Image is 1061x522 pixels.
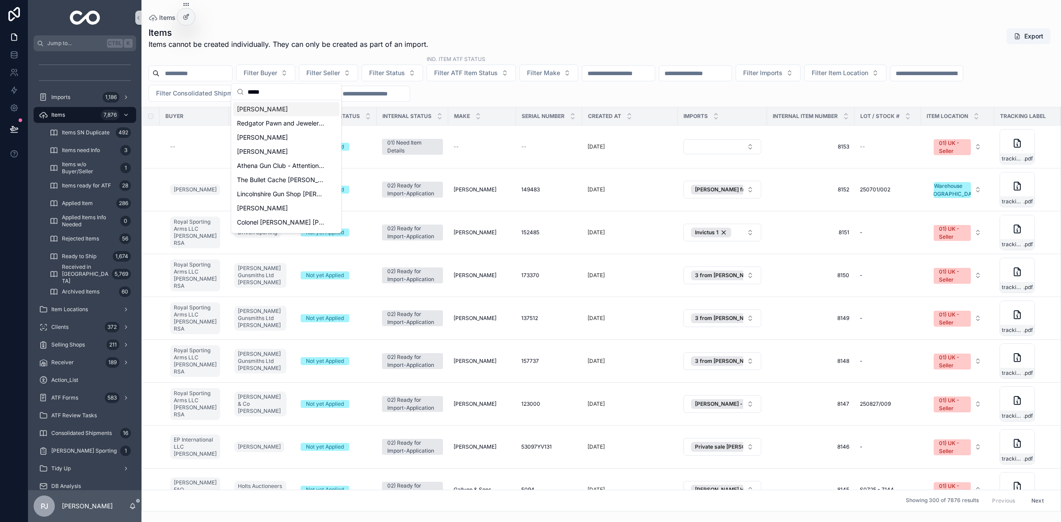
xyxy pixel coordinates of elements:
a: [PERSON_NAME] [454,400,511,408]
a: [DATE] [588,272,672,279]
button: Select Button [683,139,761,154]
a: [PERSON_NAME] Gunsmiths Ltd [PERSON_NAME] [234,304,290,332]
a: Applied Item286 [44,195,136,211]
span: tracking_label [1002,155,1023,162]
button: Jump to...CtrlK [34,35,136,51]
div: 01) UK - Seller [939,311,966,327]
div: 01) UK - Seller [939,439,966,455]
span: tracking_label [1002,198,1023,205]
span: ATF Review Tasks [51,412,97,419]
button: Select Button [362,65,423,81]
a: tracking_label.pdf [1000,172,1055,207]
a: 8149 [772,315,849,322]
span: Filter Consolidated Shipment [156,89,242,98]
span: -- [170,143,176,150]
div: 01) UK - Seller [939,396,966,412]
a: Not yet Applied [301,357,371,365]
span: Filter ATF Item Status [434,69,498,77]
span: Filter Make [527,69,560,77]
a: [PERSON_NAME] [454,315,511,322]
p: [DATE] [588,229,605,236]
span: Filter Item Location [812,69,868,77]
p: [DATE] [588,400,605,408]
a: Select Button [926,177,989,202]
a: Items [149,13,176,22]
button: Unselect 5654 [691,442,822,452]
button: Unselect 5658 [691,313,770,323]
a: Archived Items60 [44,284,136,300]
a: [DATE] [588,358,672,365]
a: [PERSON_NAME] Gunsmiths Ltd [PERSON_NAME] [234,263,286,288]
div: 28 [119,180,131,191]
a: [PERSON_NAME] Gunsmiths Ltd [PERSON_NAME] [234,306,286,331]
a: Royal Sporting Arms LLC [PERSON_NAME] RSA [170,215,224,250]
span: 173370 [521,272,539,279]
span: Applied Item [62,200,93,207]
a: 02) Ready for Import-Application [382,267,443,283]
a: [PERSON_NAME] Gunsmiths Ltd [PERSON_NAME] [234,349,286,373]
button: Export [1007,28,1050,44]
a: 01) Need Item Details [382,139,443,155]
a: Royal Sporting Arms LLC [PERSON_NAME] RSA [170,302,220,334]
span: [PERSON_NAME] [237,147,288,156]
span: - [860,358,863,365]
a: Receiver189 [34,354,136,370]
button: Select Button [927,435,988,459]
img: App logo [70,11,100,25]
button: Unselect 5658 [691,271,770,280]
span: .pdf [1023,370,1033,377]
button: Select Button [927,349,988,373]
span: Items w/o Buyer/Seller [62,161,117,175]
a: 02) Ready for Import-Application [382,353,443,369]
button: Select Button [236,65,295,81]
span: Royal Sporting Arms LLC [PERSON_NAME] RSA [174,261,217,290]
span: [PERSON_NAME] [454,186,496,193]
span: [PERSON_NAME] [237,204,288,213]
button: Unselect 5658 [691,356,770,366]
span: Invictus 1 [695,229,718,236]
div: 02) Ready for Import-Application [387,182,438,198]
button: Unselect 5659 [691,228,731,237]
span: [PERSON_NAME] Gunsmiths Ltd [PERSON_NAME] [238,308,283,329]
div: 189 [106,357,119,368]
div: scrollable content [28,51,141,490]
div: 5,769 [112,269,131,279]
a: 02) Ready for Import-Application [382,225,443,240]
button: Select Button [683,267,761,284]
a: 02) Ready for Import-Application [382,396,443,412]
a: 173370 [521,272,577,279]
button: Select Button [683,224,761,241]
a: - [860,358,916,365]
a: [DATE] [588,186,672,193]
span: Receiver [51,359,74,366]
a: tracking_label.pdf [1000,301,1055,336]
div: 01) UK - Seller [939,268,966,284]
a: 152485 [521,229,577,236]
span: - [860,229,863,236]
span: [PERSON_NAME] [454,315,496,322]
span: .pdf [1023,155,1033,162]
a: Select Button [683,395,762,413]
span: Archived Items [62,288,99,295]
span: [PERSON_NAME] Gunsmiths Ltd [PERSON_NAME] [238,265,283,286]
a: [DATE] [588,315,672,322]
a: Select Button [926,349,989,373]
span: .pdf [1023,198,1033,205]
span: tracking_label [1002,412,1023,419]
a: 02) Ready for Import-Application [382,182,443,198]
button: Select Button [927,392,988,416]
a: Rejected Items56 [44,231,136,247]
a: Royal Sporting Arms LLC [PERSON_NAME] RSA [170,259,220,291]
button: Select Button [927,221,988,244]
div: Not yet Applied [306,271,344,279]
label: ind. Item ATF Status [427,55,485,63]
a: Select Button [683,139,762,155]
button: Select Button [683,395,761,413]
button: Select Button [299,65,358,81]
a: Not yet Applied [301,271,371,279]
a: 8147 [772,400,849,408]
span: .pdf [1023,284,1033,291]
a: [PERSON_NAME] Gunsmiths Ltd [PERSON_NAME] [234,261,290,290]
p: [DATE] [588,186,605,193]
